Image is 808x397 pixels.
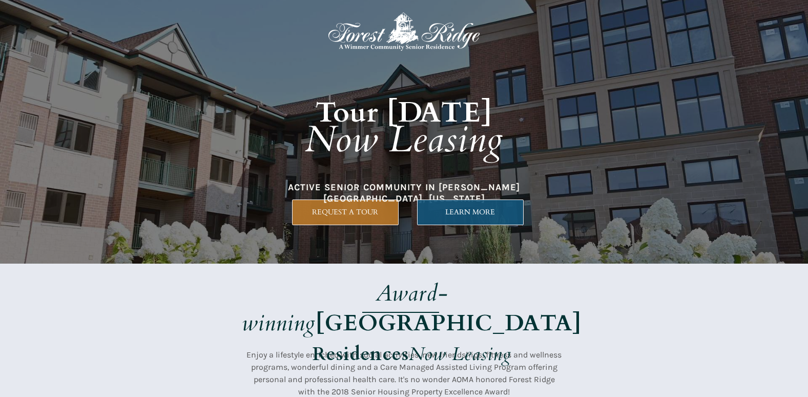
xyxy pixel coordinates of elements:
[288,182,520,204] span: ACTIVE SENIOR COMMUNITY IN [PERSON_NAME][GEOGRAPHIC_DATA], [US_STATE]
[313,342,409,367] strong: Residences
[305,115,503,165] em: Now Leasing
[409,342,511,367] em: Now Leasing
[417,200,524,225] a: LEARN MORE
[242,278,448,339] em: Award-winning
[293,208,398,216] span: REQUEST A TOUR
[316,308,582,339] strong: [GEOGRAPHIC_DATA]
[316,94,493,132] strong: Tour [DATE]
[292,200,399,225] a: REQUEST A TOUR
[418,208,523,216] span: LEARN MORE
